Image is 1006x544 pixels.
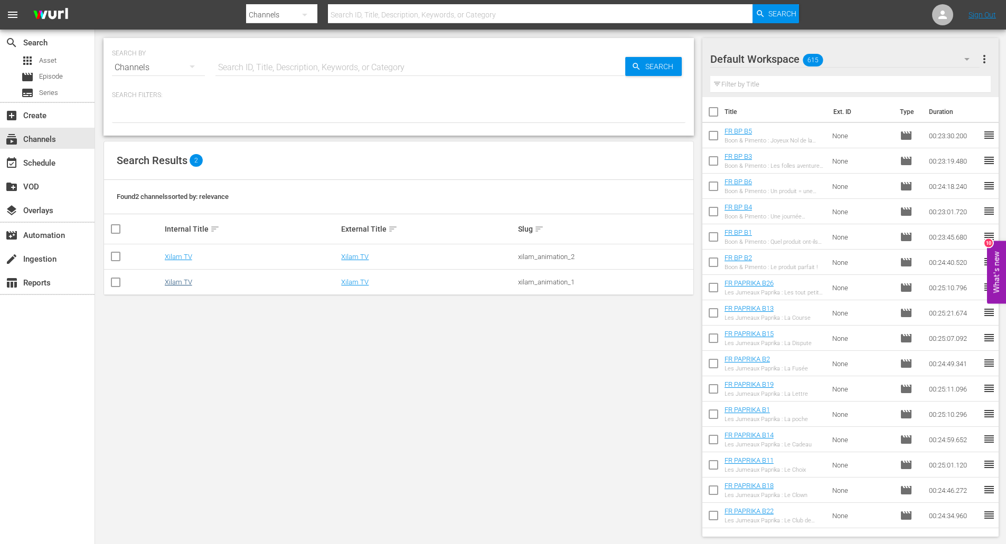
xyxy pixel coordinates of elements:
[725,127,752,135] a: FR BP B5
[900,231,913,243] span: Episode
[5,253,18,265] span: Ingestion
[983,483,995,496] span: reorder
[112,91,685,100] p: Search Filters:
[925,503,983,528] td: 00:24:34.960
[828,452,896,478] td: None
[725,390,808,397] div: Les Jumeaux Paprika : La Lettre
[518,278,692,286] div: xilam_animation_1
[518,223,692,235] div: Slug
[925,224,983,250] td: 00:23:45.680
[39,55,57,66] span: Asset
[828,123,896,148] td: None
[984,238,993,247] div: 10
[725,365,808,372] div: Les Jumeaux Paprika : La Fusée
[725,228,752,236] a: FR BP B1
[725,482,774,490] a: FR PAPRIKA B18
[983,306,995,319] span: reorder
[5,109,18,122] span: Create
[725,431,774,439] a: FR PAPRIKA B14
[925,148,983,174] td: 00:23:19.480
[725,289,824,296] div: Les Jumeaux Paprika : Les tout petits épisodes.
[828,199,896,224] td: None
[828,376,896,402] td: None
[725,304,774,312] a: FR PAPRIKA B13
[25,3,76,27] img: ans4CAIJ8jUAAAAAAAAAAAAAAAAAAAAAAAAgQb4GAAAAAAAAAAAAAAAAAAAAAAAAJMjXAAAAAAAAAAAAAAAAAAAAAAAAgAT5G...
[828,174,896,199] td: None
[978,46,991,72] button: more_vert
[725,340,812,347] div: Les Jumeaux Paprika : La Dispute
[983,230,995,243] span: reorder
[5,157,18,169] span: Schedule
[925,174,983,199] td: 00:24:18.240
[900,357,913,370] span: Episode
[725,97,827,127] th: Title
[5,36,18,49] span: Search
[725,264,817,271] div: Boon & Pimento : Le produit parfait !
[725,137,824,144] div: Boon & Pimento : Joyeux Nol de la part de Boon et Pimento
[828,148,896,174] td: None
[983,357,995,369] span: reorder
[925,326,983,351] td: 00:25:07.092
[21,87,34,99] span: Series
[978,53,991,65] span: more_vert
[725,330,774,338] a: FR PAPRIKA B15
[725,406,770,414] a: FR PAPRIKA B1
[925,376,983,402] td: 00:25:11.096
[925,452,983,478] td: 00:25:01.120
[925,123,983,148] td: 00:23:30.200
[710,44,980,74] div: Default Workspace
[900,383,913,395] span: Episode
[165,253,192,261] a: Xilam TV
[983,129,995,141] span: reorder
[925,300,983,326] td: 00:25:21.674
[21,54,34,67] span: Asset
[983,154,995,167] span: reorder
[39,88,58,98] span: Series
[828,224,896,250] td: None
[983,509,995,521] span: reorder
[900,509,913,522] span: Episode
[190,154,203,167] span: 2
[925,250,983,275] td: 00:24:40.520
[900,408,913,421] span: Episode
[900,433,913,446] span: Episode
[969,11,996,19] a: Sign Out
[983,407,995,420] span: reorder
[828,250,896,275] td: None
[894,97,923,127] th: Type
[983,458,995,471] span: reorder
[725,380,774,388] a: FR PAPRIKA B19
[753,4,799,23] button: Search
[725,517,824,524] div: Les Jumeaux Paprika : Le Club de Sérieux
[900,129,913,142] span: Episode
[925,199,983,224] td: 00:23:01.720
[725,314,811,321] div: Les Jumeaux Paprika : La Course
[925,478,983,503] td: 00:24:46.272
[725,238,824,245] div: Boon & Pimento : Quel produit ont-ils commandé [DATE] ?
[900,155,913,167] span: Episode
[5,133,18,146] span: Channels
[900,332,913,345] span: Episode
[725,466,806,473] div: Les Jumeaux Paprika : Le Choix
[925,402,983,427] td: 00:25:10.296
[112,53,205,82] div: Channels
[983,179,995,192] span: reorder
[5,204,18,217] span: Overlays
[925,275,983,300] td: 00:25:10.796
[828,503,896,528] td: None
[828,427,896,452] td: None
[900,256,913,269] span: Episode
[828,300,896,326] td: None
[828,478,896,503] td: None
[725,152,752,160] a: FR BP B3
[983,255,995,268] span: reorder
[6,8,19,21] span: menu
[641,57,682,76] span: Search
[725,441,812,448] div: Les Jumeaux Paprika : Le Cadeau
[117,193,229,201] span: Found 2 channels sorted by: relevance
[625,57,682,76] button: Search
[803,49,823,71] span: 615
[900,281,913,294] span: Episode
[165,223,339,235] div: Internal Title
[725,492,807,499] div: Les Jumeaux Paprika : Le Clown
